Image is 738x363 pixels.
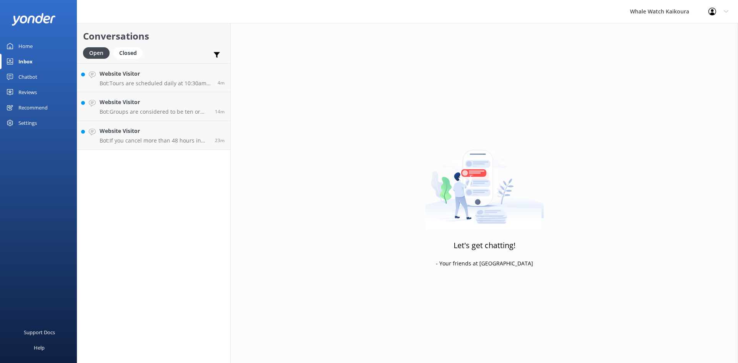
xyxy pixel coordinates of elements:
[18,85,37,100] div: Reviews
[218,80,224,86] span: Sep 04 2025 02:14pm (UTC +12:00) Pacific/Auckland
[100,108,209,115] p: Bot: Groups are considered to be ten or more people and are offered a discount. You’re able to bo...
[18,100,48,115] div: Recommend
[24,325,55,340] div: Support Docs
[215,108,224,115] span: Sep 04 2025 02:04pm (UTC +12:00) Pacific/Auckland
[77,121,230,150] a: Website VisitorBot:If you cancel more than 48 hours in advance of your tour departure, you get a ...
[77,63,230,92] a: Website VisitorBot:Tours are scheduled daily at 10:30am year-round. Extra tours may be added at 7...
[425,134,544,230] img: artwork of a man stealing a conversation from at giant smartphone
[215,137,224,144] span: Sep 04 2025 01:55pm (UTC +12:00) Pacific/Auckland
[100,137,209,144] p: Bot: If you cancel more than 48 hours in advance of your tour departure, you get a 100% refund. T...
[83,47,110,59] div: Open
[454,239,515,252] h3: Let's get chatting!
[77,92,230,121] a: Website VisitorBot:Groups are considered to be ten or more people and are offered a discount. You...
[100,98,209,106] h4: Website Visitor
[18,54,33,69] div: Inbox
[83,29,224,43] h2: Conversations
[100,127,209,135] h4: Website Visitor
[113,47,143,59] div: Closed
[18,115,37,131] div: Settings
[18,69,37,85] div: Chatbot
[18,38,33,54] div: Home
[83,48,113,57] a: Open
[100,80,212,87] p: Bot: Tours are scheduled daily at 10:30am year-round. Extra tours may be added at 7:45am and 1:15...
[12,13,56,26] img: yonder-white-logo.png
[113,48,146,57] a: Closed
[100,70,212,78] h4: Website Visitor
[436,259,533,268] p: - Your friends at [GEOGRAPHIC_DATA]
[34,340,45,355] div: Help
